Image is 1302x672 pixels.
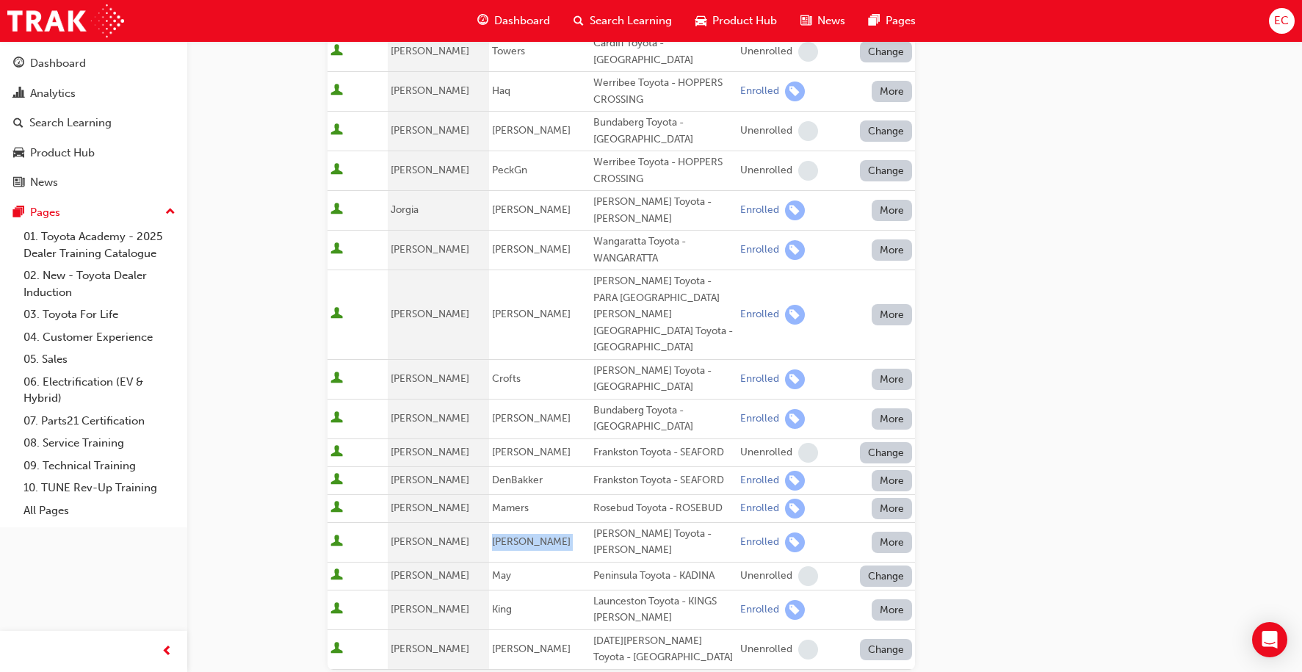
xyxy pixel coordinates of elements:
[330,203,343,217] span: User is active
[30,145,95,162] div: Product Hub
[494,12,550,29] span: Dashboard
[872,304,913,325] button: More
[857,6,927,36] a: pages-iconPages
[492,372,521,385] span: Crofts
[492,643,571,655] span: [PERSON_NAME]
[593,633,734,666] div: [DATE][PERSON_NAME] Toyota - [GEOGRAPHIC_DATA]
[872,81,913,102] button: More
[391,446,469,458] span: [PERSON_NAME]
[492,474,543,486] span: DenBakker
[740,569,792,583] div: Unenrolled
[330,242,343,257] span: User is active
[798,566,818,586] span: learningRecordVerb_NONE-icon
[492,535,571,548] span: [PERSON_NAME]
[492,124,571,137] span: [PERSON_NAME]
[391,603,469,615] span: [PERSON_NAME]
[6,47,181,199] button: DashboardAnalyticsSearch LearningProduct HubNews
[391,535,469,548] span: [PERSON_NAME]
[593,234,734,267] div: Wangaratta Toyota - WANGARATTA
[492,243,571,256] span: [PERSON_NAME]
[330,445,343,460] span: User is active
[785,82,805,101] span: learningRecordVerb_ENROLL-icon
[492,603,512,615] span: King
[860,120,913,142] button: Change
[785,200,805,220] span: learningRecordVerb_ENROLL-icon
[7,4,124,37] img: Trak
[740,203,779,217] div: Enrolled
[18,371,181,410] a: 06. Electrification (EV & Hybrid)
[789,6,857,36] a: news-iconNews
[869,12,880,30] span: pages-icon
[391,203,419,216] span: Jorgia
[593,363,734,396] div: [PERSON_NAME] Toyota - [GEOGRAPHIC_DATA]
[391,308,469,320] span: [PERSON_NAME]
[785,499,805,519] span: learningRecordVerb_ENROLL-icon
[391,474,469,486] span: [PERSON_NAME]
[18,326,181,349] a: 04. Customer Experience
[391,45,469,57] span: [PERSON_NAME]
[165,203,176,222] span: up-icon
[712,12,777,29] span: Product Hub
[785,369,805,389] span: learningRecordVerb_ENROLL-icon
[391,84,469,97] span: [PERSON_NAME]
[492,502,529,514] span: Mamers
[477,12,488,30] span: guage-icon
[872,470,913,491] button: More
[330,473,343,488] span: User is active
[6,169,181,196] a: News
[740,535,779,549] div: Enrolled
[13,176,24,189] span: news-icon
[18,455,181,477] a: 09. Technical Training
[18,348,181,371] a: 05. Sales
[492,84,510,97] span: Haq
[6,109,181,137] a: Search Learning
[740,446,792,460] div: Unenrolled
[6,199,181,226] button: Pages
[872,369,913,390] button: More
[330,84,343,98] span: User is active
[593,500,734,517] div: Rosebud Toyota - ROSEBUD
[872,239,913,261] button: More
[492,164,527,176] span: PeckGn
[785,240,805,260] span: learningRecordVerb_ENROLL-icon
[330,372,343,386] span: User is active
[18,264,181,303] a: 02. New - Toyota Dealer Induction
[593,526,734,559] div: [PERSON_NAME] Toyota - [PERSON_NAME]
[391,243,469,256] span: [PERSON_NAME]
[872,200,913,221] button: More
[740,372,779,386] div: Enrolled
[593,444,734,461] div: Frankston Toyota - SEAFORD
[740,84,779,98] div: Enrolled
[740,502,779,516] div: Enrolled
[18,432,181,455] a: 08. Service Training
[593,154,734,187] div: Werribee Toyota - HOPPERS CROSSING
[330,642,343,657] span: User is active
[13,147,24,160] span: car-icon
[330,568,343,583] span: User is active
[6,140,181,167] a: Product Hub
[872,532,913,553] button: More
[18,225,181,264] a: 01. Toyota Academy - 2025 Dealer Training Catalogue
[574,12,584,30] span: search-icon
[492,412,571,424] span: [PERSON_NAME]
[1274,12,1289,29] span: EC
[391,502,469,514] span: [PERSON_NAME]
[593,472,734,489] div: Frankston Toyota - SEAFORD
[492,203,571,216] span: [PERSON_NAME]
[872,408,913,430] button: More
[798,161,818,181] span: learningRecordVerb_NONE-icon
[740,124,792,138] div: Unenrolled
[798,42,818,62] span: learningRecordVerb_NONE-icon
[798,640,818,660] span: learningRecordVerb_NONE-icon
[6,80,181,107] a: Analytics
[330,163,343,178] span: User is active
[886,12,916,29] span: Pages
[391,569,469,582] span: [PERSON_NAME]
[798,121,818,141] span: learningRecordVerb_NONE-icon
[13,206,24,220] span: pages-icon
[695,12,706,30] span: car-icon
[1252,622,1287,657] div: Open Intercom Messenger
[593,115,734,148] div: Bundaberg Toyota - [GEOGRAPHIC_DATA]
[492,45,525,57] span: Towers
